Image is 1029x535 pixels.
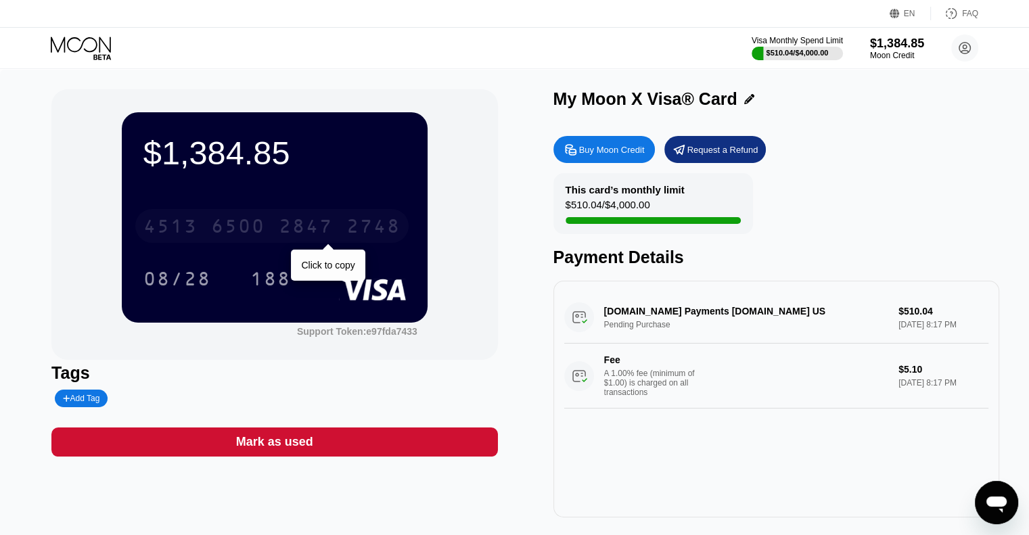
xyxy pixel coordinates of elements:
div: Request a Refund [664,136,766,163]
div: Add Tag [63,394,99,403]
div: Moon Credit [870,51,924,60]
div: $510.04 / $4,000.00 [566,199,650,217]
div: Visa Monthly Spend Limit$510.04/$4,000.00 [752,36,843,60]
div: Mark as used [51,427,497,457]
div: 08/28 [133,262,221,296]
div: 4513650028472748 [135,209,409,243]
div: Buy Moon Credit [579,144,645,156]
div: [DATE] 8:17 PM [898,378,988,388]
div: FAQ [931,7,978,20]
div: $510.04 / $4,000.00 [766,49,828,57]
div: Payment Details [553,248,999,267]
div: $1,384.85 [143,134,406,172]
div: Click to copy [301,260,355,271]
div: Mark as used [236,434,313,450]
div: 188 [250,270,291,292]
div: 6500 [211,217,265,239]
div: Visa Monthly Spend Limit [752,36,843,45]
div: Support Token:e97fda7433 [297,326,417,337]
div: Buy Moon Credit [553,136,655,163]
div: 08/28 [143,270,211,292]
div: 2748 [346,217,401,239]
div: 188 [240,262,301,296]
div: Add Tag [55,390,108,407]
div: FeeA 1.00% fee (minimum of $1.00) is charged on all transactions$5.10[DATE] 8:17 PM [564,344,988,409]
div: Support Token: e97fda7433 [297,326,417,337]
div: $1,384.85Moon Credit [870,37,924,60]
div: Request a Refund [687,144,758,156]
div: This card’s monthly limit [566,184,685,195]
div: Tags [51,363,497,383]
div: A 1.00% fee (minimum of $1.00) is charged on all transactions [604,369,706,397]
div: Fee [604,354,699,365]
iframe: 启动消息传送窗口的按钮 [975,481,1018,524]
div: 4513 [143,217,198,239]
div: EN [890,7,931,20]
div: FAQ [962,9,978,18]
div: 2847 [279,217,333,239]
div: $5.10 [898,364,988,375]
div: My Moon X Visa® Card [553,89,737,109]
div: $1,384.85 [870,37,924,51]
div: EN [904,9,915,18]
